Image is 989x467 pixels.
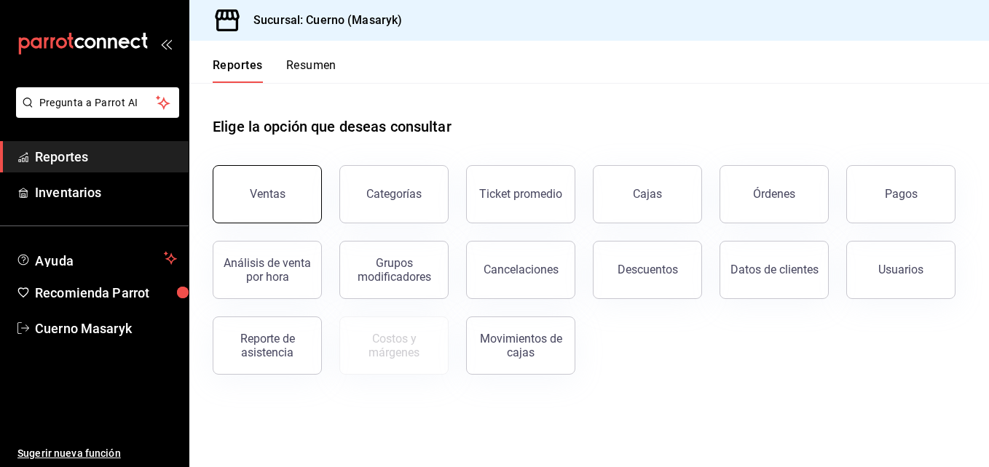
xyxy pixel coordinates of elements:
h1: Elige la opción que deseas consultar [213,116,452,137]
div: Movimientos de cajas [476,332,566,359]
button: Órdenes [720,165,829,223]
div: Costos y márgenes [349,332,439,359]
div: navigation tabs [213,58,336,83]
button: Categorías [339,165,449,223]
div: Ventas [250,187,285,201]
button: Análisis de venta por hora [213,241,322,299]
button: Pregunta a Parrot AI [16,87,179,118]
button: Descuentos [593,241,702,299]
span: Recomienda Parrot [35,283,177,303]
span: Reportes [35,147,177,167]
div: Cajas [633,185,663,203]
span: Pregunta a Parrot AI [39,95,157,111]
span: Inventarios [35,183,177,202]
button: Usuarios [846,241,955,299]
button: Resumen [286,58,336,83]
button: Contrata inventarios para ver este reporte [339,316,449,375]
span: Cuerno Masaryk [35,319,177,338]
button: Movimientos de cajas [466,316,575,375]
div: Grupos modificadores [349,256,439,284]
button: Datos de clientes [720,241,829,299]
a: Cajas [593,165,702,223]
div: Pagos [885,187,918,201]
button: open_drawer_menu [160,38,172,49]
button: Reporte de asistencia [213,316,322,375]
span: Sugerir nueva función [17,446,177,461]
div: Categorías [366,187,422,201]
button: Pagos [846,165,955,223]
div: Descuentos [618,263,678,276]
button: Ventas [213,165,322,223]
div: Datos de clientes [730,263,819,276]
div: Usuarios [878,263,923,276]
button: Reportes [213,58,263,83]
div: Ticket promedio [479,187,562,201]
button: Ticket promedio [466,165,575,223]
div: Cancelaciones [484,263,559,276]
div: Reporte de asistencia [222,332,312,359]
span: Ayuda [35,250,158,267]
button: Cancelaciones [466,241,575,299]
button: Grupos modificadores [339,241,449,299]
h3: Sucursal: Cuerno (Masaryk) [242,12,402,29]
a: Pregunta a Parrot AI [10,105,179,121]
div: Análisis de venta por hora [222,256,312,284]
div: Órdenes [753,187,795,201]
